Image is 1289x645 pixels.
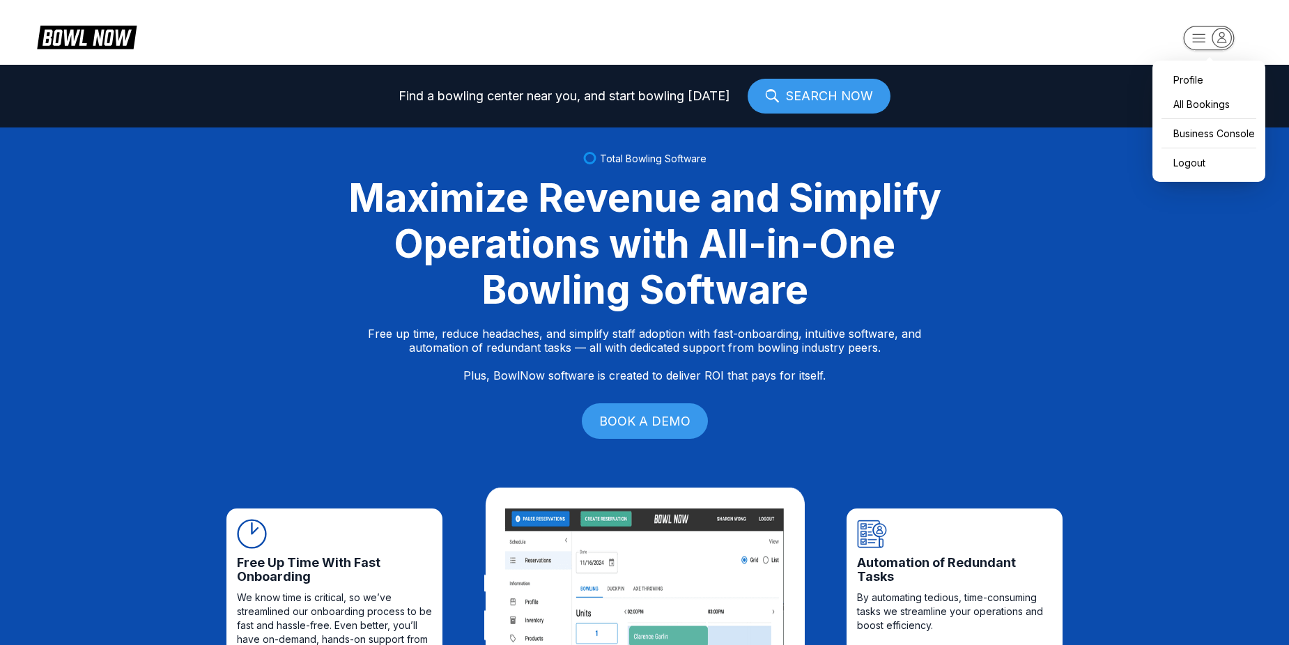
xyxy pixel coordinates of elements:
div: Maximize Revenue and Simplify Operations with All-in-One Bowling Software [331,175,958,313]
a: SEARCH NOW [748,79,890,114]
p: Free up time, reduce headaches, and simplify staff adoption with fast-onboarding, intuitive softw... [368,327,921,382]
span: Find a bowling center near you, and start bowling [DATE] [399,89,730,103]
span: Total Bowling Software [600,153,707,164]
a: Profile [1159,68,1258,92]
span: By automating tedious, time-consuming tasks we streamline your operations and boost efficiency. [857,591,1052,632]
a: All Bookings [1159,92,1258,116]
a: BOOK A DEMO [582,403,708,439]
a: Business Console [1159,121,1258,146]
span: Free Up Time With Fast Onboarding [237,556,432,584]
span: Automation of Redundant Tasks [857,556,1052,584]
button: Logout [1159,150,1209,175]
